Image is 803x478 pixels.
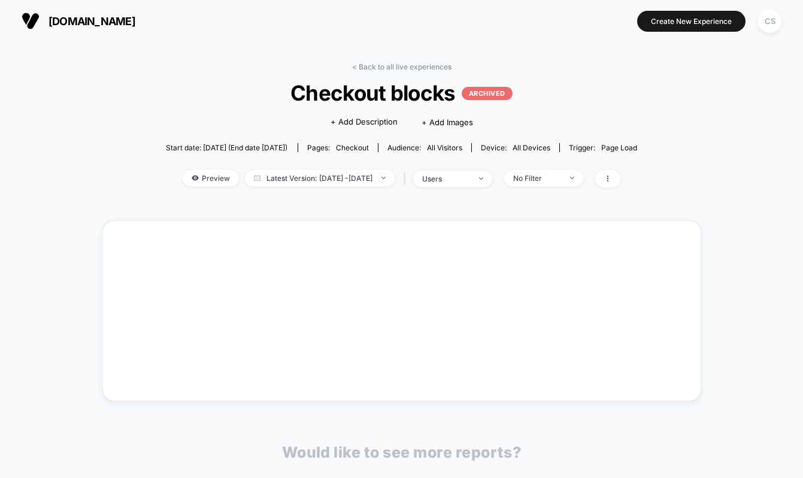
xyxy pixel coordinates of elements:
[18,11,139,31] button: [DOMAIN_NAME]
[331,116,398,128] span: + Add Description
[166,143,287,152] span: Start date: [DATE] (End date [DATE])
[352,62,452,71] a: < Back to all live experiences
[387,143,462,152] div: Audience:
[471,143,559,152] span: Device:
[479,177,483,180] img: end
[189,80,614,105] span: Checkout blocks
[513,174,561,183] div: No Filter
[422,117,473,127] span: + Add Images
[569,143,637,152] div: Trigger:
[245,170,395,186] span: Latest Version: [DATE] - [DATE]
[254,175,260,181] img: calendar
[282,443,522,461] p: Would like to see more reports?
[381,177,386,179] img: end
[401,170,413,187] span: |
[570,177,574,179] img: end
[427,143,462,152] span: All Visitors
[49,15,135,28] span: [DOMAIN_NAME]
[637,11,746,32] button: Create New Experience
[462,87,513,100] p: ARCHIVED
[422,174,470,183] div: users
[183,170,239,186] span: Preview
[336,143,369,152] span: checkout
[754,9,785,34] button: CS
[758,10,781,33] div: CS
[307,143,369,152] div: Pages:
[601,143,637,152] span: Page Load
[22,12,40,30] img: Visually logo
[513,143,550,152] span: all devices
